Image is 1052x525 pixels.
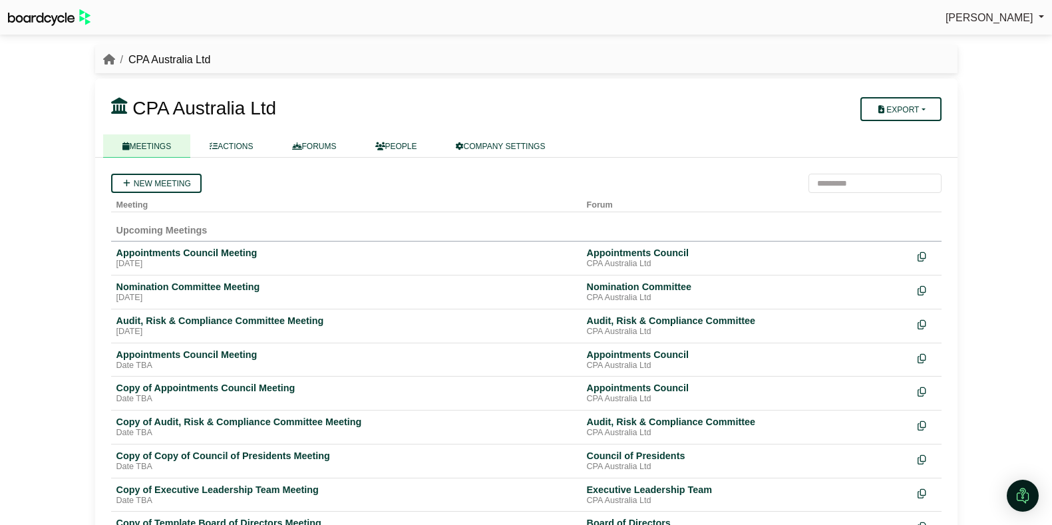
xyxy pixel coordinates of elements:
a: Appointments Council CPA Australia Ltd [587,382,907,405]
div: CPA Australia Ltd [587,293,907,303]
div: Make a copy [918,484,936,502]
div: CPA Australia Ltd [587,428,907,438]
div: Date TBA [116,462,576,472]
a: PEOPLE [356,134,437,158]
th: Forum [582,193,912,212]
nav: breadcrumb [103,51,211,69]
div: Open Intercom Messenger [1007,480,1039,512]
div: Appointments Council [587,247,907,259]
div: Appointments Council Meeting [116,247,576,259]
div: Make a copy [918,349,936,367]
span: Upcoming Meetings [116,225,208,236]
a: Nomination Committee Meeting [DATE] [116,281,576,303]
a: Nomination Committee CPA Australia Ltd [587,281,907,303]
div: Council of Presidents [587,450,907,462]
div: Appointments Council [587,349,907,361]
a: Audit, Risk & Compliance Committee CPA Australia Ltd [587,416,907,438]
a: Audit, Risk & Compliance Committee Meeting [DATE] [116,315,576,337]
div: [DATE] [116,293,576,303]
a: Copy of Audit, Risk & Compliance Committee Meeting Date TBA [116,416,576,438]
div: Audit, Risk & Compliance Committee [587,315,907,327]
div: [DATE] [116,327,576,337]
a: COMPANY SETTINGS [437,134,565,158]
div: Executive Leadership Team [587,484,907,496]
a: FORUMS [273,134,356,158]
div: Copy of Copy of Council of Presidents Meeting [116,450,576,462]
span: CPA Australia Ltd [132,98,276,118]
a: Council of Presidents CPA Australia Ltd [587,450,907,472]
button: Export [860,97,941,121]
div: CPA Australia Ltd [587,496,907,506]
div: Date TBA [116,394,576,405]
a: Copy of Copy of Council of Presidents Meeting Date TBA [116,450,576,472]
div: [DATE] [116,259,576,269]
div: Make a copy [918,247,936,265]
div: CPA Australia Ltd [587,361,907,371]
div: CPA Australia Ltd [587,394,907,405]
div: Copy of Audit, Risk & Compliance Committee Meeting [116,416,576,428]
div: Date TBA [116,428,576,438]
a: Appointments Council Meeting [DATE] [116,247,576,269]
img: BoardcycleBlackGreen-aaafeed430059cb809a45853b8cf6d952af9d84e6e89e1f1685b34bfd5cb7d64.svg [8,9,90,26]
div: Copy of Executive Leadership Team Meeting [116,484,576,496]
div: CPA Australia Ltd [587,327,907,337]
a: Appointments Council CPA Australia Ltd [587,349,907,371]
a: Appointments Council CPA Australia Ltd [587,247,907,269]
a: Audit, Risk & Compliance Committee CPA Australia Ltd [587,315,907,337]
div: Appointments Council [587,382,907,394]
a: [PERSON_NAME] [946,9,1044,27]
div: Make a copy [918,450,936,468]
a: ACTIONS [190,134,272,158]
div: Nomination Committee [587,281,907,293]
span: [PERSON_NAME] [946,12,1033,23]
a: Copy of Appointments Council Meeting Date TBA [116,382,576,405]
li: CPA Australia Ltd [115,51,211,69]
div: Copy of Appointments Council Meeting [116,382,576,394]
div: Make a copy [918,382,936,400]
div: Make a copy [918,416,936,434]
a: Copy of Executive Leadership Team Meeting Date TBA [116,484,576,506]
div: Audit, Risk & Compliance Committee Meeting [116,315,576,327]
div: CPA Australia Ltd [587,259,907,269]
th: Meeting [111,193,582,212]
div: Appointments Council Meeting [116,349,576,361]
div: Date TBA [116,361,576,371]
a: New meeting [111,174,202,193]
div: CPA Australia Ltd [587,462,907,472]
div: Nomination Committee Meeting [116,281,576,293]
div: Date TBA [116,496,576,506]
div: Make a copy [918,315,936,333]
div: Audit, Risk & Compliance Committee [587,416,907,428]
a: Appointments Council Meeting Date TBA [116,349,576,371]
a: MEETINGS [103,134,191,158]
a: Executive Leadership Team CPA Australia Ltd [587,484,907,506]
div: Make a copy [918,281,936,299]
